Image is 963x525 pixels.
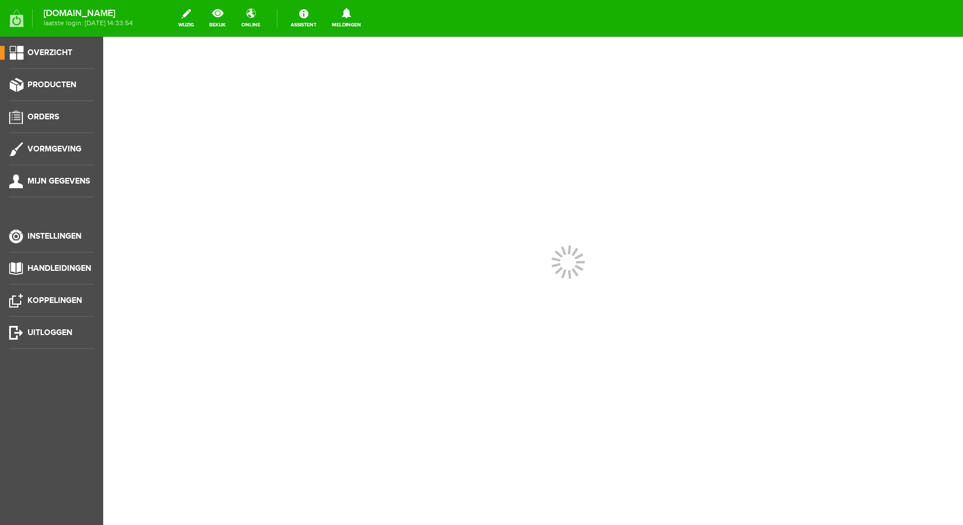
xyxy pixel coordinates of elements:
[28,231,81,241] span: Instellingen
[202,6,233,31] a: bekijk
[284,6,323,31] a: Assistent
[28,80,76,90] span: Producten
[325,6,368,31] a: Meldingen
[171,6,201,31] a: wijzig
[44,10,133,17] strong: [DOMAIN_NAME]
[28,263,91,273] span: Handleidingen
[28,112,59,122] span: Orders
[44,20,133,26] span: laatste login: [DATE] 14:33:54
[28,144,81,154] span: Vormgeving
[28,295,82,305] span: Koppelingen
[28,48,72,57] span: Overzicht
[28,176,90,186] span: Mijn gegevens
[28,328,72,337] span: Uitloggen
[234,6,267,31] a: online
